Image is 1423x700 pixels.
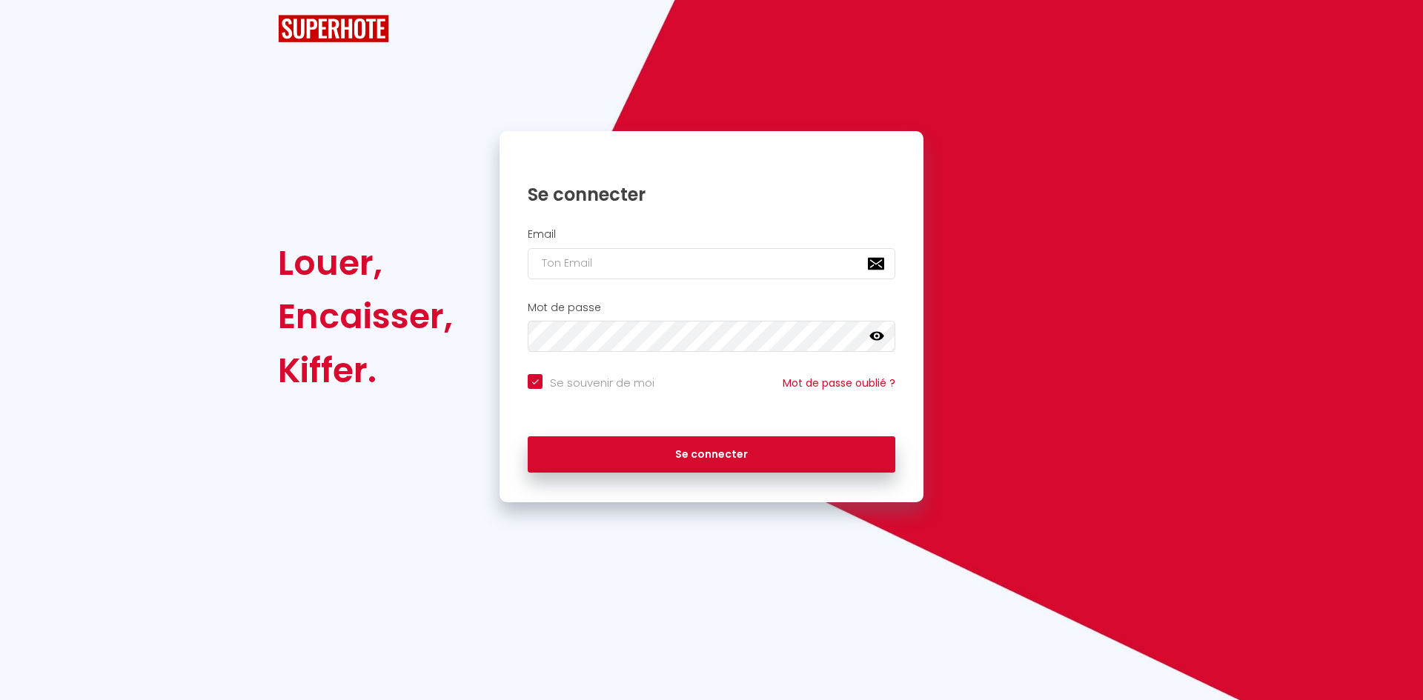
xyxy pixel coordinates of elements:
[783,376,895,390] a: Mot de passe oublié ?
[528,228,895,241] h2: Email
[278,15,389,42] img: SuperHote logo
[528,248,895,279] input: Ton Email
[528,301,895,314] h2: Mot de passe
[278,290,453,343] div: Encaisser,
[278,236,453,290] div: Louer,
[528,183,895,206] h1: Se connecter
[528,436,895,473] button: Se connecter
[278,344,453,397] div: Kiffer.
